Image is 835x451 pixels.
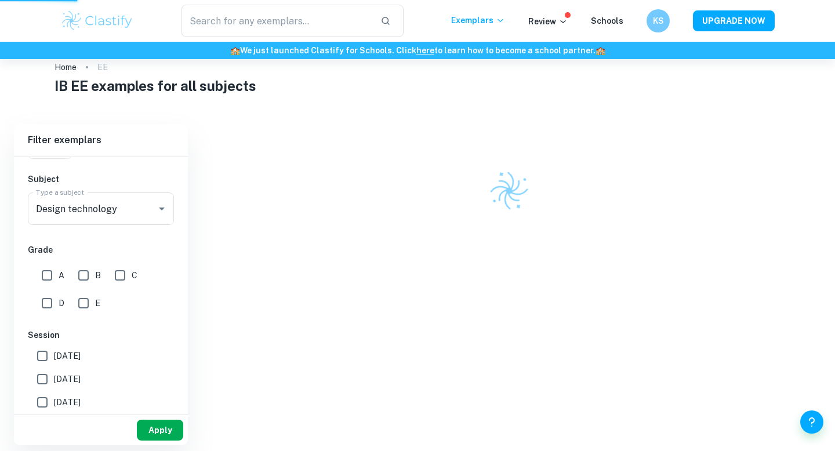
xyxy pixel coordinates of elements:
[181,5,371,37] input: Search for any exemplars...
[647,9,670,32] button: KS
[137,420,183,441] button: Apply
[97,61,108,74] p: EE
[154,201,170,217] button: Open
[54,396,81,409] span: [DATE]
[451,14,505,27] p: Exemplars
[2,44,833,57] h6: We just launched Clastify for Schools. Click to learn how to become a school partner.
[28,243,174,256] h6: Grade
[591,16,623,26] a: Schools
[416,46,434,55] a: here
[596,46,605,55] span: 🏫
[95,297,100,310] span: E
[693,10,775,31] button: UPGRADE NOW
[60,9,134,32] img: Clastify logo
[28,173,174,186] h6: Subject
[132,269,137,282] span: C
[230,46,240,55] span: 🏫
[95,269,101,282] span: B
[59,297,64,310] span: D
[14,124,188,157] h6: Filter exemplars
[54,373,81,385] span: [DATE]
[36,187,84,197] label: Type a subject
[800,410,823,434] button: Help and Feedback
[485,166,533,215] img: Clastify logo
[55,59,77,75] a: Home
[28,329,174,341] h6: Session
[652,14,665,27] h6: KS
[55,75,781,96] h1: IB EE examples for all subjects
[59,269,64,282] span: A
[528,15,568,28] p: Review
[54,350,81,362] span: [DATE]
